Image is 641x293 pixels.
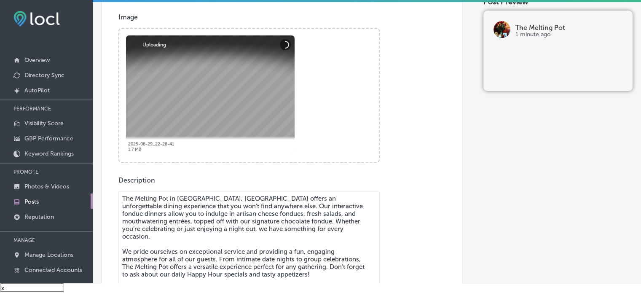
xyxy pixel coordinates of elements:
[118,176,155,184] label: Description
[24,135,73,142] p: GBP Performance
[119,29,180,37] a: Powered by PQINA
[13,11,60,27] img: fda3e92497d09a02dc62c9cd864e3231.png
[24,266,82,274] p: Connected Accounts
[118,13,445,21] p: Image
[24,120,64,127] p: Visibility Score
[24,183,69,190] p: Photos & Videos
[24,87,50,94] p: AutoPilot
[515,24,622,31] p: The Melting Pot
[24,72,64,79] p: Directory Sync
[515,31,622,38] p: 1 minute ago
[24,56,50,64] p: Overview
[24,198,39,205] p: Posts
[24,251,73,258] p: Manage Locations
[24,150,74,157] p: Keyword Rankings
[493,21,510,38] img: logo
[24,213,54,220] p: Reputation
